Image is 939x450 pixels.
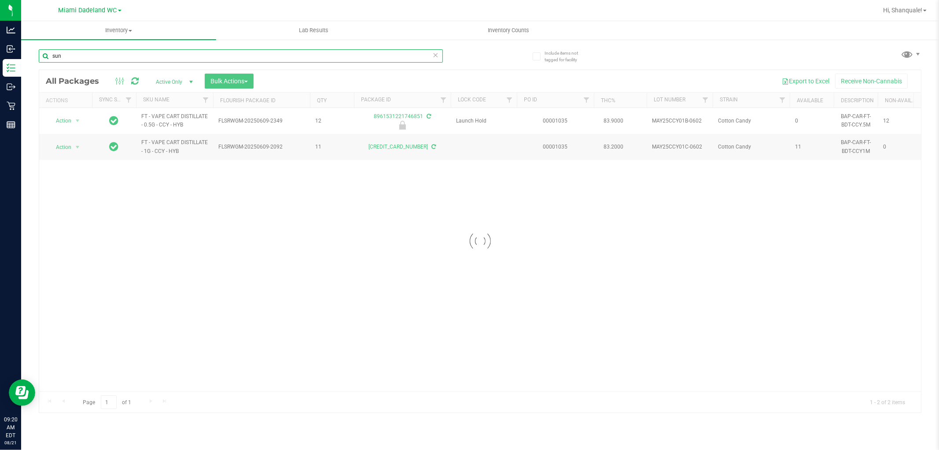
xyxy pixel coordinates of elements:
iframe: Resource center [9,379,35,406]
span: Miami Dadeland WC [59,7,117,14]
span: Inventory Counts [476,26,541,34]
a: Inventory [21,21,216,40]
span: Clear [433,49,439,61]
span: Inventory [21,26,216,34]
span: Include items not tagged for facility [545,50,589,63]
inline-svg: Outbound [7,82,15,91]
inline-svg: Analytics [7,26,15,34]
inline-svg: Inventory [7,63,15,72]
inline-svg: Retail [7,101,15,110]
p: 09:20 AM EDT [4,416,17,439]
span: Hi, Shanquale! [883,7,922,14]
inline-svg: Inbound [7,45,15,53]
p: 08/21 [4,439,17,446]
span: Lab Results [287,26,340,34]
inline-svg: Reports [7,120,15,129]
a: Inventory Counts [411,21,606,40]
a: Lab Results [216,21,411,40]
input: Search Package ID, Item Name, SKU, Lot or Part Number... [39,49,443,63]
